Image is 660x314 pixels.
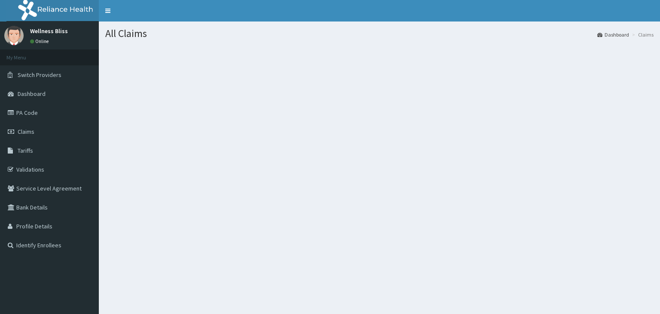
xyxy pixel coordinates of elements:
[18,90,46,98] span: Dashboard
[630,31,654,38] li: Claims
[597,31,629,38] a: Dashboard
[18,71,61,79] span: Switch Providers
[18,147,33,154] span: Tariffs
[30,38,51,44] a: Online
[18,128,34,135] span: Claims
[30,28,68,34] p: Wellness Bliss
[4,26,24,45] img: User Image
[105,28,654,39] h1: All Claims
